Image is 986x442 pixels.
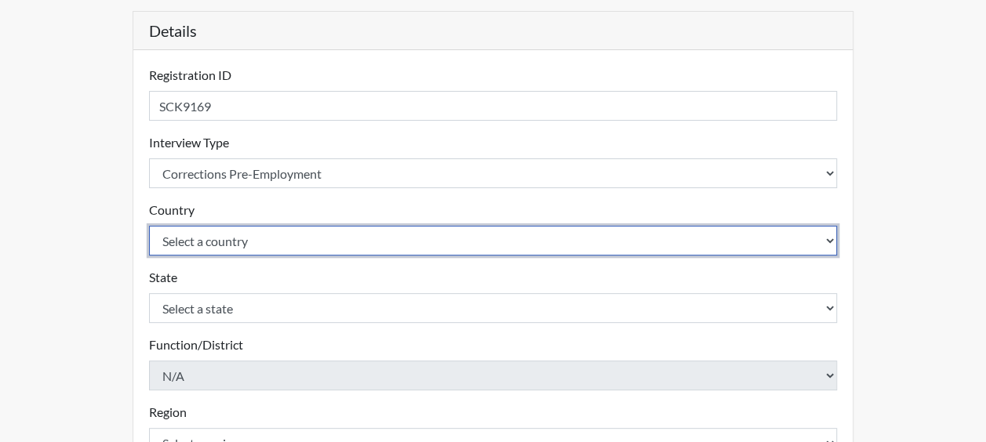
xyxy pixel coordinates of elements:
[149,133,229,152] label: Interview Type
[133,12,853,50] h5: Details
[149,268,177,287] label: State
[149,403,187,422] label: Region
[149,66,231,85] label: Registration ID
[149,335,243,354] label: Function/District
[149,91,838,121] input: Insert a Registration ID, which needs to be a unique alphanumeric value for each interviewee
[149,201,195,219] label: Country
